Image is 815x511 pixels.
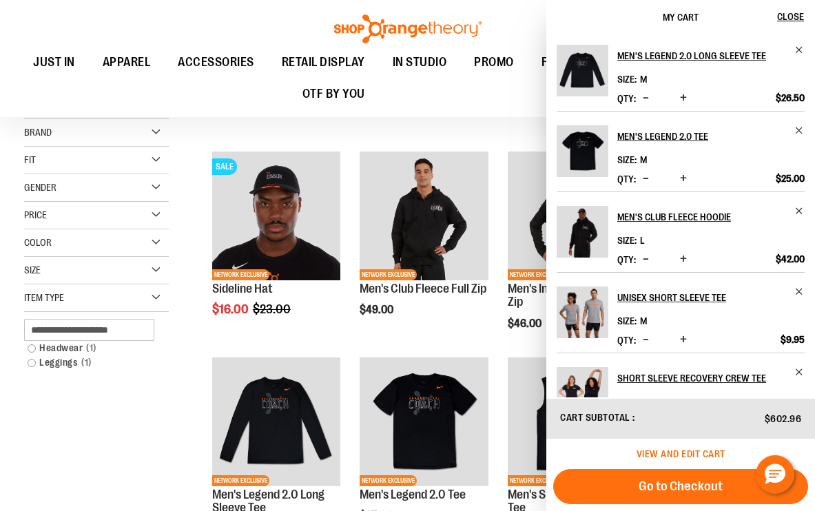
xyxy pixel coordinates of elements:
[212,475,269,486] span: NETWORK EXCLUSIVE
[21,341,159,355] a: Headwear1
[212,158,237,175] span: SALE
[677,172,690,186] button: Increase product quantity
[617,254,636,265] label: Qty
[19,47,89,79] a: JUST IN
[164,47,268,79] a: ACCESSORIES
[268,47,379,79] a: RETAIL DISPLAY
[508,152,636,282] a: OTF Mens Coach FA23 Intensity Quarter Zip - Black primary imageNETWORK EXCLUSIVE
[24,292,64,303] span: Item Type
[617,206,805,228] a: Men's Club Fleece Hoodie
[557,206,608,267] a: Men's Club Fleece Hoodie
[640,235,645,246] span: L
[508,152,636,280] img: OTF Mens Coach FA23 Intensity Quarter Zip - Black primary image
[360,282,486,295] a: Men's Club Fleece Full Zip
[557,367,608,428] a: Short Sleeve Recovery Crew Tee
[677,253,690,267] button: Increase product quantity
[508,282,626,309] a: Men's Intensity Quarter Zip
[302,79,365,109] span: OTF BY YOU
[353,145,495,351] div: product
[640,154,647,165] span: M
[639,92,652,105] button: Decrease product quantity
[528,47,648,79] a: FINAL PUSH SALE
[212,302,251,316] span: $16.00
[557,272,805,353] li: Product
[24,154,36,165] span: Fit
[212,357,340,486] img: OTF Mens Coach FA23 Legend 2.0 LS Tee - Black primary image
[24,209,47,220] span: Price
[541,47,635,78] span: FINAL PUSH SALE
[83,341,100,355] span: 1
[617,396,637,407] dt: Size
[557,286,608,347] a: Unisex Short Sleeve Tee
[617,174,636,185] label: Qty
[794,206,805,216] a: Remove item
[617,315,637,326] dt: Size
[640,396,647,407] span: M
[557,125,608,186] a: Men's Legend 2.0 Tee
[24,237,52,248] span: Color
[557,111,805,191] li: Product
[557,206,608,258] img: Men's Club Fleece Hoodie
[33,47,75,78] span: JUST IN
[794,286,805,297] a: Remove item
[557,125,608,177] img: Men's Legend 2.0 Tee
[557,191,805,272] li: Product
[637,448,725,459] span: View and edit cart
[360,152,488,280] img: OTF Mens Coach FA23 Club Fleece Full Zip - Black primary image
[639,333,652,347] button: Decrease product quantity
[212,269,269,280] span: NETWORK EXCLUSIVE
[103,47,151,78] span: APPAREL
[508,269,565,280] span: NETWORK EXCLUSIVE
[794,125,805,136] a: Remove item
[332,14,484,43] img: Shop Orangetheory
[677,92,690,105] button: Increase product quantity
[617,286,786,309] h2: Unisex Short Sleeve Tee
[460,47,528,79] a: PROMO
[776,253,805,265] span: $42.00
[640,74,647,85] span: M
[508,357,636,486] img: OTF Mens Coach FA23 Legend Sleeveless Tee - Black primary image
[617,367,786,389] h2: Short Sleeve Recovery Crew Tee
[617,206,786,228] h2: Men's Club Fleece Hoodie
[663,12,699,23] span: My Cart
[557,353,805,433] li: Product
[360,475,417,486] span: NETWORK EXCLUSIVE
[212,152,340,280] img: Sideline Hat primary image
[639,479,723,494] span: Go to Checkout
[557,286,608,338] img: Unisex Short Sleeve Tee
[212,357,340,488] a: OTF Mens Coach FA23 Legend 2.0 LS Tee - Black primary imageNETWORK EXCLUSIVE
[282,47,365,78] span: RETAIL DISPLAY
[617,45,786,67] h2: Men's Legend 2.0 Long Sleeve Tee
[639,253,652,267] button: Decrease product quantity
[212,152,340,282] a: Sideline Hat primary imageSALENETWORK EXCLUSIVE
[617,335,636,346] label: Qty
[765,413,802,424] span: $602.96
[617,74,637,85] dt: Size
[756,455,794,494] button: Hello, have a question? Let’s chat.
[205,145,347,351] div: product
[557,45,608,96] img: Men's Legend 2.0 Long Sleeve Tee
[617,125,786,147] h2: Men's Legend 2.0 Tee
[89,47,165,79] a: APPAREL
[21,355,159,370] a: Leggings1
[557,367,608,419] img: Short Sleeve Recovery Crew Tee
[639,172,652,186] button: Decrease product quantity
[508,475,565,486] span: NETWORK EXCLUSIVE
[557,45,608,105] a: Men's Legend 2.0 Long Sleeve Tee
[24,264,41,275] span: Size
[474,47,514,78] span: PROMO
[360,357,488,486] img: OTF Mens Coach FA23 Legend 2.0 SS Tee - Black primary image
[78,355,95,370] span: 1
[360,304,395,316] span: $49.00
[24,127,52,138] span: Brand
[776,172,805,185] span: $25.00
[794,45,805,55] a: Remove item
[508,357,636,488] a: OTF Mens Coach FA23 Legend Sleeveless Tee - Black primary imageNETWORK EXCLUSIVE
[617,286,805,309] a: Unisex Short Sleeve Tee
[360,269,417,280] span: NETWORK EXCLUSIVE
[553,469,808,504] button: Go to Checkout
[677,333,690,347] button: Increase product quantity
[617,93,636,104] label: Qty
[212,282,273,295] a: Sideline Hat
[640,315,647,326] span: M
